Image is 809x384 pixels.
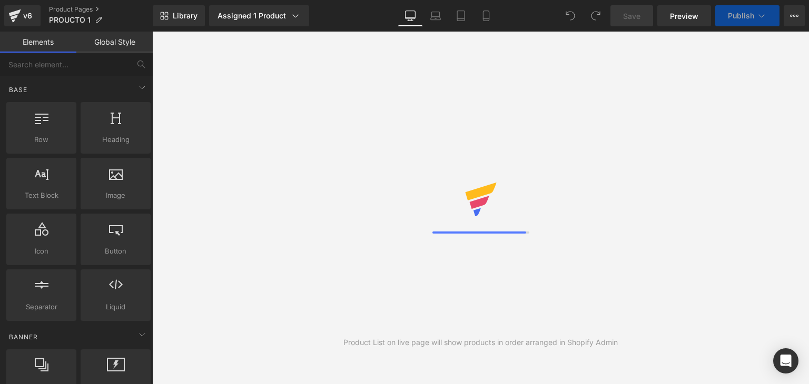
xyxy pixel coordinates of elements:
span: Icon [9,246,73,257]
a: Desktop [398,5,423,26]
div: Open Intercom Messenger [773,348,798,373]
span: Preview [670,11,698,22]
span: Liquid [84,301,147,312]
span: Button [84,246,147,257]
button: Redo [585,5,606,26]
a: v6 [4,5,41,26]
span: PROUCTO 1 [49,16,91,24]
span: Text Block [9,190,73,201]
button: Publish [715,5,780,26]
div: v6 [21,9,34,23]
span: Heading [84,134,147,145]
a: Product Pages [49,5,153,14]
span: Banner [8,332,39,342]
div: Product List on live page will show products in order arranged in Shopify Admin [343,337,618,348]
a: Mobile [473,5,499,26]
a: Laptop [423,5,448,26]
a: Preview [657,5,711,26]
div: Assigned 1 Product [218,11,301,21]
span: Save [623,11,640,22]
span: Base [8,85,28,95]
span: Library [173,11,198,21]
span: Image [84,190,147,201]
button: Undo [560,5,581,26]
a: New Library [153,5,205,26]
span: Separator [9,301,73,312]
span: Publish [728,12,754,20]
a: Tablet [448,5,473,26]
button: More [784,5,805,26]
a: Global Style [76,32,153,53]
span: Row [9,134,73,145]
